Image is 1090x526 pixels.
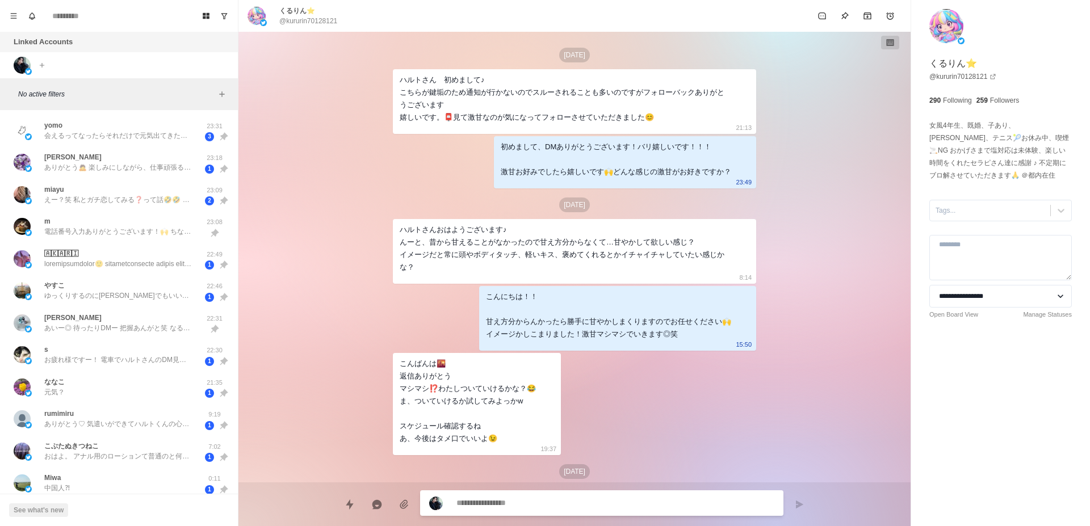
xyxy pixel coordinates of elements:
p: ありがとう♡ 気遣いができてハルトくんの心が寛大なところが本当に素敵だね💓 [44,419,192,429]
p: こぶたぬきつねこ [44,441,99,451]
img: picture [14,346,31,363]
p: 9:19 [200,410,229,419]
a: @kururin70128121 [929,71,996,82]
img: picture [25,165,32,172]
p: 23:18 [200,153,229,163]
button: Add account [35,58,49,72]
button: Add reminder [879,5,902,27]
p: m [44,216,51,226]
button: Mark as unread [811,5,833,27]
p: あいー◎ 待ったりDMー 把握あんがと笑 なるほ！なら会いてぇと思った時は会いてぇと伝える！ 無理させたくて言っとるわけやないけん無理なら全然断ってもろて！ [44,323,192,333]
img: picture [25,486,32,493]
img: picture [14,410,31,427]
span: 1 [205,453,214,462]
p: 23:08 [200,217,229,227]
p: Miwa [44,473,61,483]
img: picture [14,250,31,267]
img: picture [25,262,32,268]
p: 15:50 [736,338,752,351]
div: ハルトさんおはようございます♪ んーと、昔から甘えることがなかったので甘え方分からなくて…甘やかして欲しい感じ？ イメージだと常に頭やボディタッチ、軽いキス、褒めてくれるとかイチャイチャしていた... [400,224,731,273]
img: picture [25,390,32,397]
p: 21:13 [736,121,752,134]
img: picture [14,474,31,491]
img: picture [260,19,267,26]
img: picture [25,454,32,461]
p: 22:46 [200,281,229,291]
p: えー？笑 私とガチ恋してみる❓って話🤣🤣 いや、今後ね❓笑 [44,195,192,205]
button: Pin [833,5,856,27]
img: picture [25,357,32,364]
p: [DATE] [559,464,590,479]
p: yomo [44,120,62,131]
img: picture [248,7,266,25]
span: 1 [205,389,214,398]
img: picture [958,37,965,44]
img: picture [14,378,31,395]
p: 22:31 [200,314,229,323]
button: Reply with AI [366,493,388,516]
img: picture [25,326,32,333]
p: くるりん⭐️ [929,57,977,70]
p: s [44,344,48,355]
button: Quick replies [338,493,361,516]
button: Send message [788,493,811,516]
p: 290 [929,95,941,106]
p: [PERSON_NAME] [44,313,102,323]
p: 元気？ [44,387,65,397]
p: loremipsumdolor🙂 sitametconsecte adipis elitseddo ei(´8•_•6) tempor incididuntu laboreetdolor mag... [44,259,192,269]
img: picture [25,293,32,300]
p: 中国人⁈ [44,483,70,493]
p: やすこ [44,280,65,291]
p: 21:35 [200,378,229,388]
p: 女風4年生、既婚、子あり、[PERSON_NAME]、テニス🎾お休み中、喫煙🚬NG おかげさまで塩対応は未体験、楽しい時間をくれたセラピさん達に感謝 ♪ 不定期にブロ解させていただきます🙏 ＠都内在住 [929,119,1072,182]
p: 19:37 [540,443,556,455]
p: 🄰🄺🄰🅁🄸 [44,249,78,259]
p: @kururin70128121 [279,16,337,26]
p: ありがとう🙇 楽しみにしながら、仕事頑張るわ！ [44,162,192,172]
span: 1 [205,485,214,494]
img: picture [14,218,31,235]
p: 23:09 [200,186,229,195]
span: 3 [205,132,214,141]
button: Add filters [215,87,229,101]
p: くるりん⭐️ [279,6,315,16]
p: おはよ。 アナル用のローションて普通のと何か違うの？ [44,451,192,461]
img: picture [25,229,32,236]
span: 1 [205,165,214,174]
div: 初めまして、DMありがとうございます！バリ嬉しいです！！！ 激甘お好みでしたら嬉しいです🙌どんな感じの激甘がお好きですか？ [501,141,731,178]
p: 0:11 [200,474,229,483]
span: 1 [205,293,214,302]
a: Manage Statuses [1023,310,1072,319]
img: picture [14,57,31,74]
p: [PERSON_NAME] [44,152,102,162]
img: picture [929,9,963,43]
div: こんにちは！！ 甘え方分からんかったら勝手に甘やかしまくりますのでお任せください🙌 イメージかしこまりました！激甘マシマシでいきます◎笑 [486,291,731,340]
p: お疲れ様ですー！ 電車でハルトさんのDM見ちゃいけないと学びました！ さっきのポストの「愛しとる子の汗」になんかちょっとドキッとしちゃった… いっぱい愛されたいし愛し返したいな 愛してますよ♡ [44,355,192,365]
div: ハルトさん 初めまして♪ こちらが鍵垢のため通知が行かないのでスルーされることも多いのですがフォローバックありがとうございます 嬉しいです。📮見て激甘なのが気になってフォローさせていただきました😊 [400,74,731,124]
img: picture [14,122,31,139]
button: Show unread conversations [215,7,233,25]
span: 2 [205,196,214,205]
p: Followers [990,95,1019,106]
p: ゆっくりするのに[PERSON_NAME]でもいい説(笑) すごい名前だよね！ 何回かホテルの前を通ったことあるような、、、Charme1の奥だった気が、、、 入れる商品の種類と数量を計画したり... [44,291,192,301]
p: 22:49 [200,250,229,259]
div: こんばんは🌇 返信ありがとう マシマシ⁉️わたしついていけるかな？😂 ま、ついていけるか試してみよっかw スケジュール確認するね あ、今後はタメ口でいいよ😉 [400,357,536,445]
button: Notifications [23,7,41,25]
p: miayu [44,184,64,195]
img: picture [25,133,32,140]
img: picture [25,197,32,204]
img: picture [14,282,31,299]
img: picture [14,314,31,331]
button: Board View [197,7,215,25]
p: [DATE] [559,197,590,212]
button: See what's new [9,503,68,517]
button: Menu [5,7,23,25]
button: Archive [856,5,879,27]
a: Open Board View [929,310,978,319]
p: 8:14 [740,271,752,284]
p: No active filters [18,89,215,99]
span: 1 [205,421,214,430]
p: 会えるってなったらそれだけで元気出てきた、よもまるがいつもおうちでやってるようなちっちゃな遊びを[PERSON_NAME]とくんとしようの会、髪色おにゅーなのに すっぴんゆるゆる服なのを相殺すべ... [44,131,192,141]
p: ななこ [44,377,65,387]
img: picture [25,422,32,428]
